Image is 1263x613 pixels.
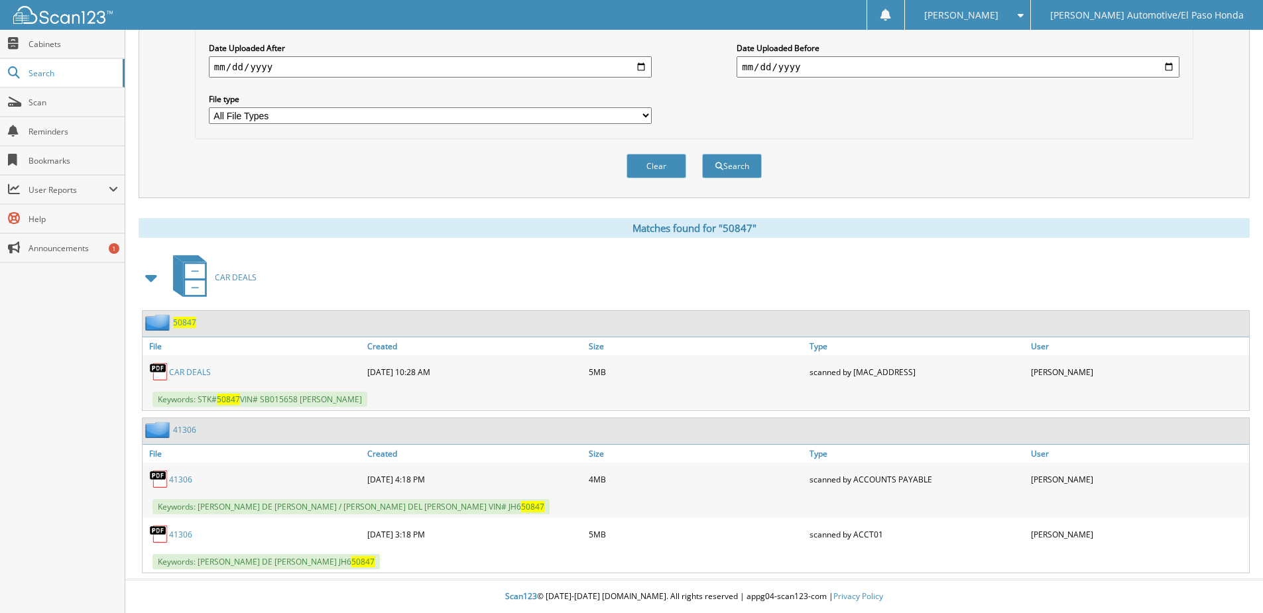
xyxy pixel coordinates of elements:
[806,337,1028,355] a: Type
[585,466,807,492] div: 4MB
[152,392,367,407] span: Keywords: STK# VIN# SB015658 [PERSON_NAME]
[505,590,537,602] span: Scan123
[806,445,1028,463] a: Type
[143,445,364,463] a: File
[1028,521,1249,547] div: [PERSON_NAME]
[169,474,192,485] a: 41306
[29,97,118,108] span: Scan
[1028,337,1249,355] a: User
[833,590,883,602] a: Privacy Policy
[702,154,762,178] button: Search
[29,243,118,254] span: Announcements
[152,499,550,514] span: Keywords: [PERSON_NAME] DE [PERSON_NAME] / [PERSON_NAME] DEL [PERSON_NAME] VIN# JH6
[737,56,1179,78] input: end
[806,466,1028,492] div: scanned by ACCOUNTS PAYABLE
[29,38,118,50] span: Cabinets
[364,445,585,463] a: Created
[806,359,1028,385] div: scanned by [MAC_ADDRESS]
[1197,549,1263,613] iframe: Chat Widget
[165,251,257,304] a: CAR DEALS
[1028,466,1249,492] div: [PERSON_NAME]
[364,466,585,492] div: [DATE] 4:18 PM
[169,366,211,378] a: CAR DEALS
[1028,359,1249,385] div: [PERSON_NAME]
[143,337,364,355] a: File
[149,362,169,382] img: PDF.png
[13,6,113,24] img: scan123-logo-white.svg
[29,155,118,166] span: Bookmarks
[152,554,380,569] span: Keywords: [PERSON_NAME] DE [PERSON_NAME] JH6
[521,501,544,512] span: 50847
[29,213,118,225] span: Help
[209,42,652,54] label: Date Uploaded After
[806,521,1028,547] div: scanned by ACCT01
[364,337,585,355] a: Created
[109,243,119,254] div: 1
[149,524,169,544] img: PDF.png
[169,529,192,540] a: 41306
[173,424,196,435] a: 41306
[145,421,173,438] img: folder2.png
[209,93,652,105] label: File type
[1028,445,1249,463] a: User
[364,521,585,547] div: [DATE] 3:18 PM
[215,272,257,283] span: CAR DEALS
[145,314,173,331] img: folder2.png
[125,581,1263,613] div: © [DATE]-[DATE] [DOMAIN_NAME]. All rights reserved | appg04-scan123-com |
[173,317,196,328] a: 50847
[924,11,998,19] span: [PERSON_NAME]
[29,184,109,195] span: User Reports
[209,56,652,78] input: start
[737,42,1179,54] label: Date Uploaded Before
[29,68,116,79] span: Search
[29,126,118,137] span: Reminders
[585,521,807,547] div: 5MB
[364,359,585,385] div: [DATE] 10:28 AM
[1050,11,1244,19] span: [PERSON_NAME] Automotive/El Paso Honda
[585,445,807,463] a: Size
[585,337,807,355] a: Size
[217,394,240,405] span: 50847
[139,218,1250,238] div: Matches found for "50847"
[585,359,807,385] div: 5MB
[149,469,169,489] img: PDF.png
[627,154,686,178] button: Clear
[351,556,375,567] span: 50847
